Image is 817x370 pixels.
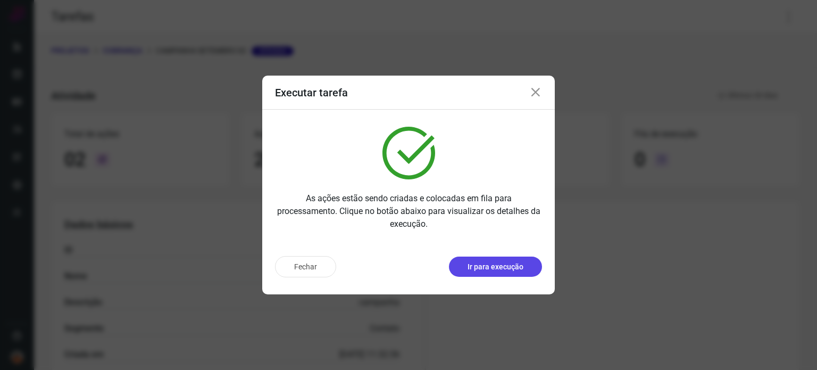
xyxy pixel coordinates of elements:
p: As ações estão sendo criadas e colocadas em fila para processamento. Clique no botão abaixo para ... [275,192,542,231]
button: Ir para execução [449,257,542,277]
button: Fechar [275,256,336,277]
p: Ir para execução [468,261,523,273]
h3: Executar tarefa [275,86,348,99]
img: verified.svg [382,127,435,179]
